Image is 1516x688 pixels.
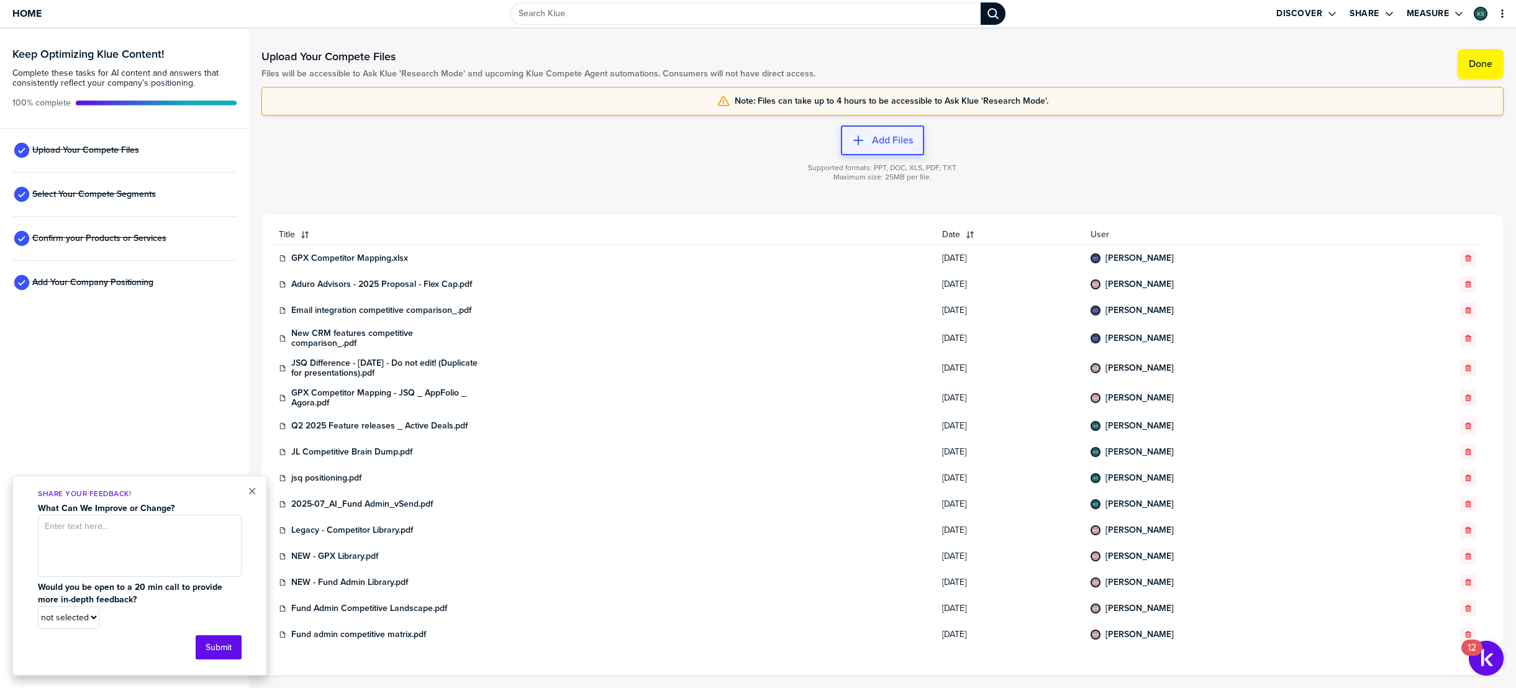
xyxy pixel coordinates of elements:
img: 6823b1dda9b1d5ac759864e5057e3ea8-sml.png [1092,605,1099,612]
label: Add Files [872,134,913,147]
a: [PERSON_NAME] [1105,604,1174,613]
a: Aduro Advisors - 2025 Proposal - Flex Cap.pdf [291,279,472,289]
a: [PERSON_NAME] [1105,630,1174,640]
div: Kevan Harris [1091,551,1101,561]
span: Title [279,230,295,240]
a: Legacy - Competitor Library.pdf [291,525,413,535]
span: [DATE] [942,604,1076,613]
button: Submit [196,635,242,659]
label: Share [1350,8,1379,19]
a: Q2 2025 Feature releases _ Active Deals.pdf [291,421,468,431]
a: GPX Competitor Mapping - JSQ _ AppFolio _ Agora.pdf [291,388,478,408]
span: Complete these tasks for AI content and answers that consistently reflect your company’s position... [12,68,237,88]
div: Kevan Harris [1091,279,1101,289]
div: Kristine Stewart [1091,421,1101,431]
a: Edit Profile [1473,6,1489,22]
div: Kristine Stewart [1091,499,1101,509]
span: [DATE] [942,279,1076,289]
a: JL Competitive Brain Dump.pdf [291,447,412,457]
span: [DATE] [942,393,1076,403]
span: Select Your Compete Segments [32,189,156,199]
img: 6823b1dda9b1d5ac759864e5057e3ea8-sml.png [1092,631,1099,638]
h3: Keep Optimizing Klue Content! [12,48,237,60]
a: New CRM features competitive comparison_.pdf [291,328,478,348]
img: f1a6b370b2ae9a55740d8b08b52e0c16-sml.png [1092,500,1099,508]
label: Measure [1407,8,1450,19]
a: [PERSON_NAME] [1105,473,1174,483]
a: [PERSON_NAME] [1105,421,1174,431]
input: Search Klue [511,2,981,25]
span: [DATE] [942,551,1076,561]
div: Caroline Colwell [1091,306,1101,315]
a: [PERSON_NAME] [1105,551,1174,561]
span: Active [12,98,71,108]
span: [DATE] [942,333,1076,343]
a: [PERSON_NAME] [1105,447,1174,457]
img: 6823b1dda9b1d5ac759864e5057e3ea8-sml.png [1092,527,1099,534]
img: f8b899a5422ce34cd7a6a04bc73fdae8-sml.png [1092,307,1099,314]
div: Kristine Stewart [1474,7,1487,20]
span: [DATE] [942,253,1076,263]
a: [PERSON_NAME] [1105,279,1174,289]
span: Home [12,8,42,19]
span: Confirm your Products or Services [32,233,166,243]
a: [PERSON_NAME] [1105,393,1174,403]
span: Supported formats: PPT, DOC, XLS, PDF, TXT. [808,163,958,173]
div: 12 [1468,648,1476,664]
div: Kevan Harris [1091,630,1101,640]
button: Open Resource Center, 12 new notifications [1469,641,1504,676]
span: Note: Files can take up to 4 hours to be accessible to Ask Klue 'Research Mode'. [735,96,1048,106]
img: 6823b1dda9b1d5ac759864e5057e3ea8-sml.png [1092,281,1099,288]
label: Discover [1276,8,1322,19]
div: Kevan Harris [1091,604,1101,613]
div: Caroline Colwell [1091,253,1101,263]
a: JSQ Difference - [DATE] - Do not edit! (Duplicate for presentations).pdf [291,358,478,378]
span: [DATE] [942,306,1076,315]
span: Upload Your Compete Files [32,145,139,155]
div: Search Klue [981,2,1005,25]
a: 2025-07_AI_Fund Admin_vSend.pdf [291,499,433,509]
div: Kevan Harris [1091,393,1101,403]
a: [PERSON_NAME] [1105,306,1174,315]
a: [PERSON_NAME] [1105,333,1174,343]
span: [DATE] [942,630,1076,640]
img: f8b899a5422ce34cd7a6a04bc73fdae8-sml.png [1092,335,1099,342]
a: NEW - GPX Library.pdf [291,551,378,561]
a: Fund Admin Competitive Landscape.pdf [291,604,447,613]
span: User [1091,230,1380,240]
span: Date [942,230,960,240]
a: [PERSON_NAME] [1105,499,1174,509]
a: [PERSON_NAME] [1105,363,1174,373]
span: Maximum size: 25MB per file. [833,173,932,182]
div: Kevan Harris [1091,525,1101,535]
a: Fund admin competitive matrix.pdf [291,630,426,640]
img: f8b899a5422ce34cd7a6a04bc73fdae8-sml.png [1092,255,1099,262]
div: Caroline Colwell [1091,333,1101,343]
span: [DATE] [942,499,1076,509]
img: f1a6b370b2ae9a55740d8b08b52e0c16-sml.png [1092,448,1099,456]
img: f1a6b370b2ae9a55740d8b08b52e0c16-sml.png [1092,422,1099,430]
a: GPX Competitor Mapping.xlsx [291,253,408,263]
h1: Upload Your Compete Files [261,49,815,64]
button: Close [248,484,256,499]
p: Share Your Feedback! [38,489,242,499]
span: Add Your Company Positioning [32,278,153,287]
div: Kristine Stewart [1091,473,1101,483]
img: 6823b1dda9b1d5ac759864e5057e3ea8-sml.png [1092,364,1099,372]
span: [DATE] [942,577,1076,587]
img: 6823b1dda9b1d5ac759864e5057e3ea8-sml.png [1092,553,1099,560]
a: jsq positioning.pdf [291,473,361,483]
a: [PERSON_NAME] [1105,253,1174,263]
img: f1a6b370b2ae9a55740d8b08b52e0c16-sml.png [1475,8,1486,19]
span: [DATE] [942,447,1076,457]
span: [DATE] [942,525,1076,535]
div: Kevan Harris [1091,577,1101,587]
div: Kevan Harris [1091,363,1101,373]
span: [DATE] [942,473,1076,483]
strong: What Can We Improve or Change? [38,502,175,515]
strong: Would you be open to a 20 min call to provide more in-depth feedback? [38,581,225,606]
img: 6823b1dda9b1d5ac759864e5057e3ea8-sml.png [1092,579,1099,586]
span: [DATE] [942,363,1076,373]
img: 6823b1dda9b1d5ac759864e5057e3ea8-sml.png [1092,394,1099,402]
a: NEW - Fund Admin Library.pdf [291,577,408,587]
